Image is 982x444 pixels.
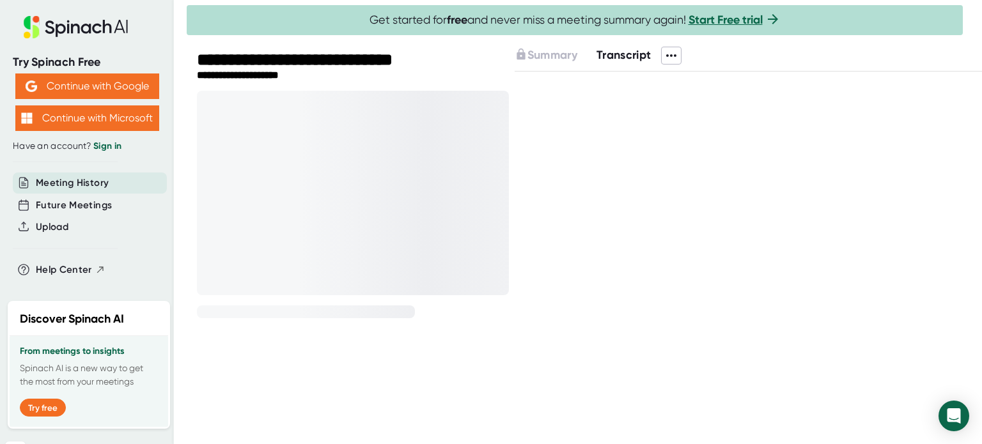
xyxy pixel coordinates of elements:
[370,13,781,27] span: Get started for and never miss a meeting summary again!
[36,220,68,234] button: Upload
[596,47,651,64] button: Transcript
[527,48,577,62] span: Summary
[20,346,158,356] h3: From meetings to insights
[15,73,159,99] button: Continue with Google
[13,55,161,70] div: Try Spinach Free
[689,13,763,27] a: Start Free trial
[596,48,651,62] span: Transcript
[447,13,467,27] b: free
[515,47,577,64] button: Summary
[20,399,66,417] button: Try free
[15,105,159,131] button: Continue with Microsoft
[36,263,105,277] button: Help Center
[515,47,596,65] div: Upgrade to access
[20,310,124,328] h2: Discover Spinach AI
[20,362,158,388] p: Spinach AI is a new way to get the most from your meetings
[36,198,112,213] button: Future Meetings
[26,80,37,92] img: Aehbyd4JwY73AAAAAElFTkSuQmCC
[36,176,109,190] button: Meeting History
[13,141,161,152] div: Have an account?
[93,141,121,151] a: Sign in
[36,263,92,277] span: Help Center
[939,401,969,431] div: Open Intercom Messenger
